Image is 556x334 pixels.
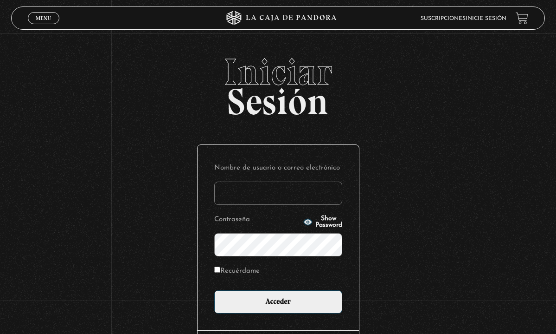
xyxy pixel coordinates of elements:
[214,290,342,314] input: Acceder
[421,16,466,21] a: Suscripciones
[516,12,528,25] a: View your shopping cart
[214,267,220,273] input: Recuérdame
[33,23,55,30] span: Cerrar
[214,265,260,277] label: Recuérdame
[214,213,300,226] label: Contraseña
[214,162,342,174] label: Nombre de usuario o correo electrónico
[466,16,506,21] a: Inicie sesión
[11,53,545,113] h2: Sesión
[11,53,545,91] span: Iniciar
[303,216,342,229] button: Show Password
[36,15,51,21] span: Menu
[315,216,342,229] span: Show Password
